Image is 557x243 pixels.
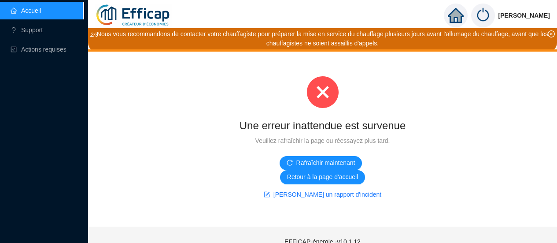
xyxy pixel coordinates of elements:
[11,26,43,34] a: questionSupport
[11,46,17,52] span: check-square
[257,188,388,202] button: [PERSON_NAME] un rapport d'incident
[448,7,464,23] span: home
[280,170,365,184] button: Retour à la page d'accueil
[498,1,550,30] span: [PERSON_NAME]
[21,46,66,53] span: Actions requises
[548,30,555,37] span: close-circle
[264,191,270,198] span: form
[109,119,536,133] div: Une erreur inattendue est survenue
[273,190,381,199] span: [PERSON_NAME] un rapport d'incident
[280,156,362,170] button: Rafraîchir maintenant
[296,158,355,168] span: Rafraîchir maintenant
[307,76,339,108] span: close-circle
[109,136,536,146] div: Veuillez rafraîchir la page ou réessayez plus tard.
[471,4,495,27] img: power
[287,172,358,182] span: Retour à la page d'accueil
[90,31,98,38] i: 2 / 3
[89,30,556,48] div: Nous vous recommandons de contacter votre chauffagiste pour préparer la mise en service du chauff...
[11,7,41,14] a: homeAccueil
[287,160,293,166] span: reload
